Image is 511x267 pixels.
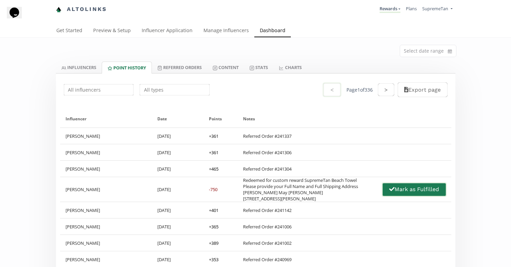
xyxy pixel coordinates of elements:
div: [DATE] [152,144,203,160]
div: [DATE] [152,202,203,218]
div: Referred Order #241304 [243,166,292,172]
div: Points [209,110,232,128]
button: Mark as Fulfilled [382,182,446,197]
div: Referred Order #241142 [243,207,292,213]
a: Influencer Application [136,24,198,38]
img: favicon-32x32.png [56,7,61,12]
button: < [323,82,341,97]
div: [DATE] [152,177,203,202]
a: Dashboard [254,24,291,38]
span: SupremeTan [422,5,448,12]
div: + 389 [209,240,218,246]
a: Stats [244,62,273,73]
div: + 361 [209,149,218,156]
button: Export page [398,82,447,97]
div: Referred Order #240969 [243,256,292,263]
div: Page 1 of 336 [346,86,373,93]
div: [DATE] [152,161,203,177]
a: CHARTS [273,62,307,73]
div: [PERSON_NAME] [60,128,152,144]
div: [PERSON_NAME] [60,218,152,235]
input: All types [139,83,211,96]
div: + 401 [209,207,218,213]
div: Notes [243,110,446,128]
a: Preview & Setup [88,24,136,38]
div: [PERSON_NAME] [60,161,152,177]
div: Referred Order #241337 [243,133,292,139]
div: [DATE] [152,235,203,251]
a: Plans [406,5,417,12]
div: [DATE] [152,218,203,235]
input: All influencers [63,83,135,96]
div: Redeemed for custom reward SupremeTan Beach Towel Please provide your Full Name and Full Shipping... [243,177,358,202]
a: SupremeTan [422,5,452,13]
a: Point HISTORY [102,62,152,74]
svg: calendar [448,48,452,55]
a: Get Started [51,24,88,38]
button: > [378,83,394,96]
div: [PERSON_NAME] [60,177,152,202]
div: Referred Order #241002 [243,240,292,246]
div: + 365 [209,224,218,230]
div: + 353 [209,256,218,263]
a: Rewards [380,5,400,13]
div: -750 [209,186,217,192]
a: INFLUENCERS [56,62,102,73]
a: Manage Influencers [198,24,254,38]
div: Referred Order #241306 [243,149,292,156]
div: Influencer [66,110,147,128]
div: + 465 [209,166,218,172]
div: Date [157,110,198,128]
a: Altolinks [56,4,107,15]
div: Referred Order #241006 [243,224,292,230]
div: [DATE] [152,128,203,144]
a: Referred Orders [152,62,207,73]
div: [PERSON_NAME] [60,235,152,251]
div: [PERSON_NAME] [60,144,152,160]
div: + 361 [209,133,218,139]
iframe: chat widget [7,7,29,27]
div: [PERSON_NAME] [60,202,152,218]
a: Content [207,62,244,73]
